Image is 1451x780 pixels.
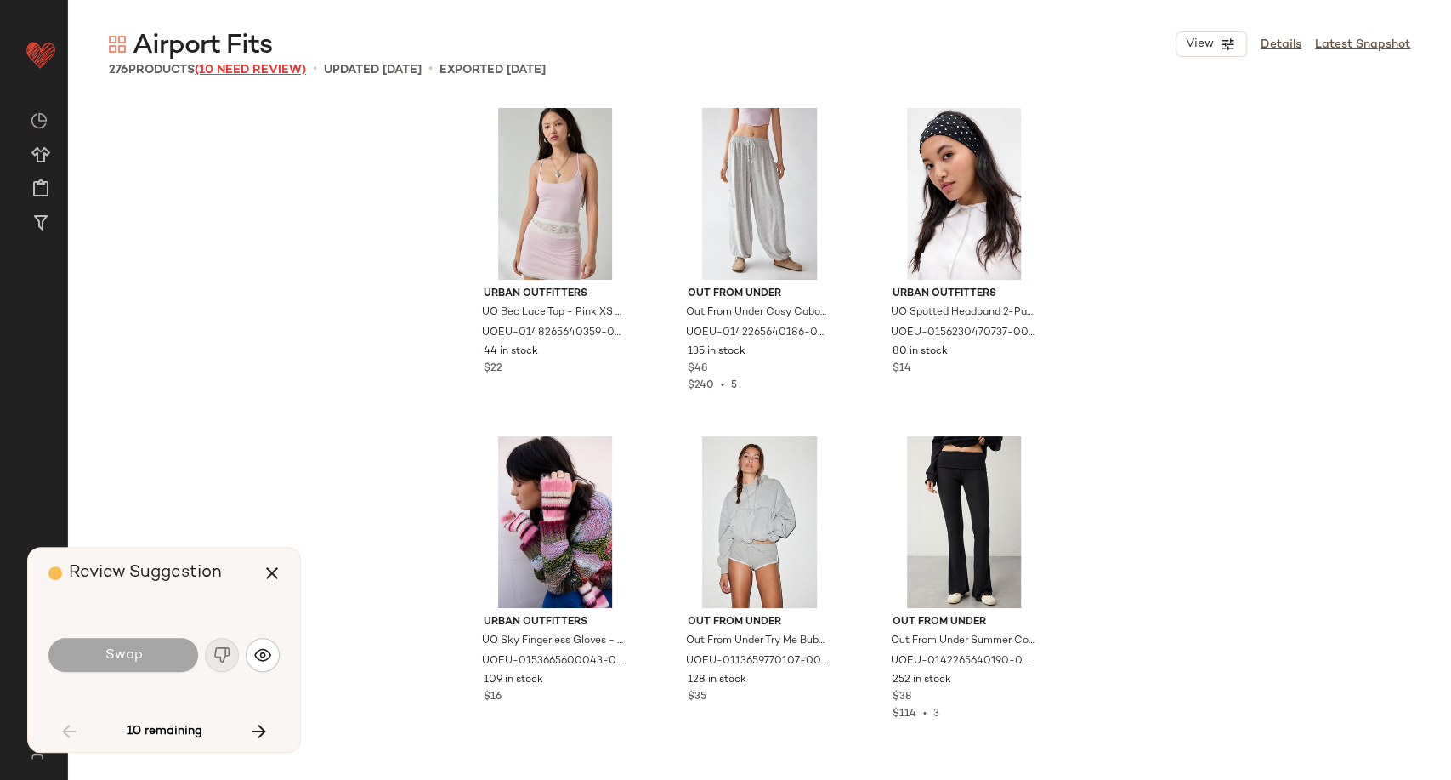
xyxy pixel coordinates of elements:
[688,380,714,391] span: $240
[879,436,1050,608] img: 0142265640190_001_a2
[482,654,626,669] span: UOEU-0153665600043-000-066
[891,654,1034,669] span: UOEU-0142265640190-000-001
[688,690,706,705] span: $35
[24,37,58,71] img: heart_red.DM2ytmEG.svg
[688,615,831,630] span: Out From Under
[688,287,831,302] span: Out From Under
[688,673,746,688] span: 128 in stock
[714,380,731,391] span: •
[482,634,626,649] span: UO Sky Fingerless Gloves - Pink at Urban Outfitters
[688,362,707,377] span: $48
[109,64,128,77] span: 276
[127,724,202,739] span: 10 remaining
[484,673,543,688] span: 109 in stock
[893,673,951,688] span: 252 in stock
[482,326,626,341] span: UOEU-0148265640359-000-066
[686,326,830,341] span: UOEU-0142265640186-000-004
[484,362,502,377] span: $22
[470,108,641,280] img: 0148265640359_066_a2
[891,326,1034,341] span: UOEU-0156230470737-000-001
[891,634,1034,649] span: Out From Under Summer Cosy Flare Joggers - Black S at Urban Outfitters
[893,287,1036,302] span: Urban Outfitters
[133,29,272,63] span: Airport Fits
[879,108,1050,280] img: 0156230470737_001_m
[439,61,546,79] p: Exported [DATE]
[674,436,845,608] img: 0113659770107_004_a2
[1261,36,1301,54] a: Details
[688,344,745,360] span: 135 in stock
[1176,31,1247,57] button: View
[916,709,933,720] span: •
[482,305,626,321] span: UO Bec Lace Top - Pink XS at Urban Outfitters
[109,61,306,79] div: Products
[69,564,222,582] span: Review Suggestion
[254,646,271,663] img: svg%3e
[686,634,830,649] span: Out From Under Try Me Bubble Hoodie - Grey XL at Urban Outfitters
[313,60,317,80] span: •
[1315,36,1410,54] a: Latest Snapshot
[31,112,48,129] img: svg%3e
[686,305,830,321] span: Out From Under Cosy Cabot Joggers - Grey M at Urban Outfitters
[891,305,1034,321] span: UO Spotted Headband 2-Pack - Black at Urban Outfitters
[893,690,911,705] span: $38
[1185,37,1214,51] span: View
[324,61,422,79] p: updated [DATE]
[893,362,911,377] span: $14
[484,287,627,302] span: Urban Outfitters
[893,709,916,720] span: $114
[686,654,830,669] span: UOEU-0113659770107-000-004
[484,344,538,360] span: 44 in stock
[20,746,54,760] img: svg%3e
[109,36,126,53] img: svg%3e
[484,690,502,705] span: $16
[893,344,948,360] span: 80 in stock
[893,615,1036,630] span: Out From Under
[484,615,627,630] span: Urban Outfitters
[731,380,737,391] span: 5
[674,108,845,280] img: 0142265640186_004_a2
[428,60,433,80] span: •
[933,709,939,720] span: 3
[195,64,306,77] span: (10 Need Review)
[470,436,641,608] img: 0153665600043_066_m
